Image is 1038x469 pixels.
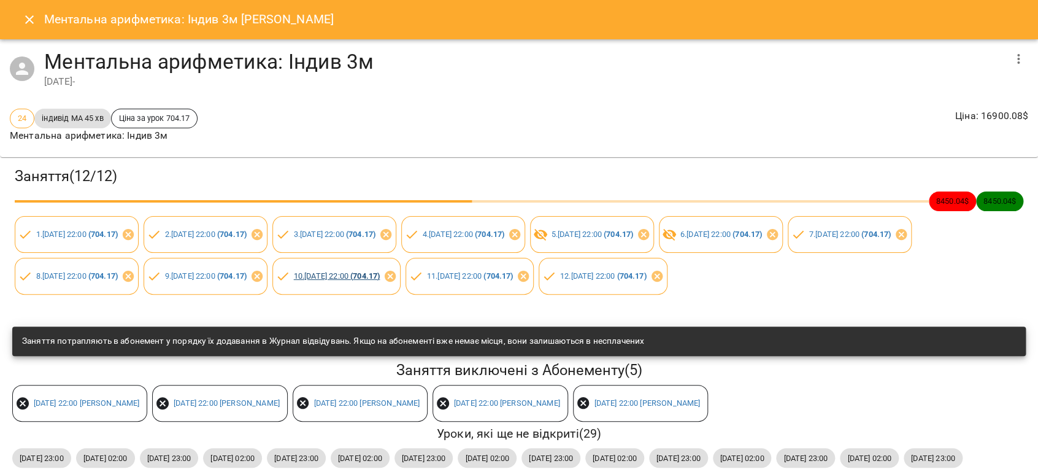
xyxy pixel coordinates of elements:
span: [DATE] 23:00 [12,452,71,464]
b: ( 704.17 ) [732,230,762,239]
div: 8.[DATE] 22:00 (704.17) [15,258,139,295]
span: [DATE] 23:00 [267,452,326,464]
span: [DATE] 23:00 [649,452,708,464]
div: 11.[DATE] 22:00 (704.17) [406,258,534,295]
b: ( 704.17 ) [617,271,646,281]
button: Close [15,5,44,34]
a: [DATE] 22:00 [PERSON_NAME] [34,398,140,408]
span: [DATE] 02:00 [76,452,135,464]
span: Ціна за урок 704.17 [112,112,198,124]
div: 1.[DATE] 22:00 (704.17) [15,216,139,253]
span: [DATE] 02:00 [840,452,899,464]
a: [DATE] 22:00 [PERSON_NAME] [594,398,700,408]
h6: Уроки, які ще не відкриті ( 29 ) [12,424,1026,443]
a: 7.[DATE] 22:00 (704.17) [809,230,891,239]
div: 12.[DATE] 22:00 (704.17) [539,258,667,295]
span: [DATE] 23:00 [776,452,835,464]
a: 1.[DATE] 22:00 (704.17) [36,230,118,239]
a: [DATE] 22:00 [PERSON_NAME] [174,398,280,408]
p: Ментальна арифметика: Індив 3м [10,128,198,143]
span: [DATE] 02:00 [331,452,390,464]
a: [DATE] 22:00 [PERSON_NAME] [454,398,560,408]
span: [DATE] 23:00 [521,452,580,464]
div: 2.[DATE] 22:00 (704.17) [144,216,267,253]
div: 3.[DATE] 22:00 (704.17) [272,216,396,253]
b: ( 704.17 ) [217,271,247,281]
a: 10.[DATE] 22:00 (704.17) [294,271,380,281]
b: ( 704.17 ) [861,230,891,239]
span: [DATE] 23:00 [394,452,453,464]
div: [DATE] - [44,74,1004,89]
b: ( 704.17 ) [604,230,633,239]
span: [DATE] 02:00 [203,452,262,464]
b: ( 704.17 ) [475,230,504,239]
h4: Ментальна арифметика: Індив 3м [44,49,1004,74]
p: Ціна : 16900.08 $ [955,109,1028,123]
h3: Заняття ( 12 / 12 ) [15,167,1023,186]
a: 12.[DATE] 22:00 (704.17) [560,271,647,281]
div: 10.[DATE] 22:00 (704.17) [272,258,401,295]
span: 8450.04 $ [929,195,976,207]
b: ( 704.17 ) [350,271,380,281]
a: 8.[DATE] 22:00 (704.17) [36,271,118,281]
div: 9.[DATE] 22:00 (704.17) [144,258,267,295]
a: [DATE] 22:00 [PERSON_NAME] [313,398,420,408]
span: [DATE] 23:00 [904,452,963,464]
span: [DATE] 02:00 [458,452,517,464]
b: ( 704.17 ) [483,271,513,281]
a: 9.[DATE] 22:00 (704.17) [165,271,247,281]
a: 4.[DATE] 22:00 (704.17) [423,230,504,239]
b: ( 704.17 ) [346,230,375,239]
span: 8450.04 $ [976,195,1023,207]
div: 5.[DATE] 22:00 (704.17) [530,216,654,253]
div: Заняття потрапляють в абонемент у порядку їх додавання в Журнал відвідувань. Якщо на абонементі в... [22,330,644,352]
a: 2.[DATE] 22:00 (704.17) [165,230,247,239]
a: 6.[DATE] 22:00 (704.17) [680,230,762,239]
span: 24 [10,112,34,124]
div: 7.[DATE] 22:00 (704.17) [788,216,912,253]
h6: Ментальна арифметика: Індив 3м [PERSON_NAME] [44,10,334,29]
div: 4.[DATE] 22:00 (704.17) [401,216,525,253]
b: ( 704.17 ) [88,271,118,281]
b: ( 704.17 ) [217,230,247,239]
span: [DATE] 23:00 [140,452,199,464]
b: ( 704.17 ) [88,230,118,239]
span: [DATE] 02:00 [713,452,772,464]
a: 11.[DATE] 22:00 (704.17) [427,271,513,281]
span: індивід МА 45 хв [34,112,110,124]
span: [DATE] 02:00 [585,452,644,464]
a: 5.[DATE] 22:00 (704.17) [552,230,633,239]
h5: Заняття виключені з Абонементу ( 5 ) [12,361,1026,380]
div: 6.[DATE] 22:00 (704.17) [659,216,783,253]
a: 3.[DATE] 22:00 (704.17) [294,230,375,239]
